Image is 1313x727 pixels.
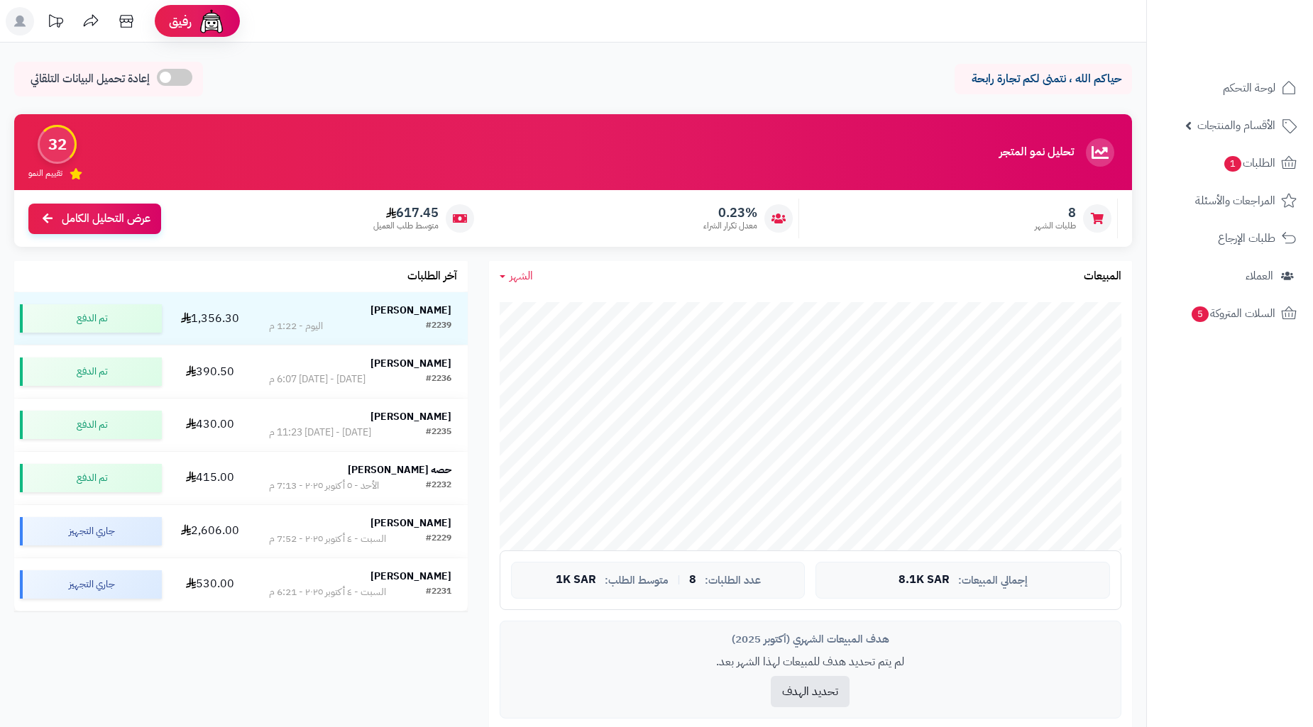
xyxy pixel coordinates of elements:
[20,411,162,439] div: تم الدفع
[38,7,73,39] a: تحديثات المنصة
[167,558,253,611] td: 530.00
[20,464,162,492] div: تم الدفع
[28,167,62,179] span: تقييم النمو
[426,532,451,546] div: #2229
[20,517,162,545] div: جاري التجهيز
[677,575,681,585] span: |
[703,205,757,221] span: 0.23%
[899,574,950,587] span: 8.1K SAR
[1035,220,1076,232] span: طلبات الشهر
[370,516,451,531] strong: [PERSON_NAME]
[511,632,1110,647] div: هدف المبيعات الشهري (أكتوبر 2025)
[426,479,451,493] div: #2232
[373,205,439,221] span: 617.45
[771,676,850,707] button: تحديد الهدف
[1155,184,1304,218] a: المراجعات والأسئلة
[1223,153,1275,173] span: الطلبات
[511,654,1110,670] p: لم يتم تحديد هدف للمبيعات لهذا الشهر بعد.
[269,319,323,333] div: اليوم - 1:22 م
[269,585,386,599] div: السبت - ٤ أكتوبر ٢٠٢٥ - 6:21 م
[1224,156,1241,172] span: 1
[1190,304,1275,323] span: السلات المتروكة
[510,267,533,284] span: الشهر
[167,345,253,398] td: 390.50
[1155,259,1304,293] a: العملاء
[1155,71,1304,105] a: لوحة التحكم
[167,399,253,451] td: 430.00
[20,570,162,599] div: جاري التجهيز
[1195,191,1275,211] span: المراجعات والأسئلة
[1197,116,1275,135] span: الأقسام والمنتجات
[167,452,253,504] td: 415.00
[167,505,253,557] td: 2,606.00
[370,356,451,371] strong: [PERSON_NAME]
[1223,78,1275,98] span: لوحة التحكم
[1155,221,1304,255] a: طلبات الإرجاع
[1155,146,1304,180] a: الطلبات1
[348,462,451,477] strong: حصه [PERSON_NAME]
[703,220,757,232] span: معدل تكرار الشراء
[705,575,761,587] span: عدد الطلبات:
[999,146,1074,159] h3: تحليل نمو المتجر
[556,574,596,587] span: 1K SAR
[269,426,371,440] div: [DATE] - [DATE] 11:23 م
[20,357,162,386] div: تم الدفع
[269,479,379,493] div: الأحد - ٥ أكتوبر ٢٠٢٥ - 7:13 م
[269,532,386,546] div: السبت - ٤ أكتوبر ٢٠٢٥ - 7:52 م
[31,71,150,87] span: إعادة تحميل البيانات التلقائي
[965,71,1121,87] p: حياكم الله ، نتمنى لكم تجارة رابحة
[20,304,162,333] div: تم الدفع
[1246,266,1273,286] span: العملاء
[370,569,451,584] strong: [PERSON_NAME]
[1192,306,1209,322] span: 5
[167,292,253,345] td: 1,356.30
[28,204,161,234] a: عرض التحليل الكامل
[1035,205,1076,221] span: 8
[407,270,457,283] h3: آخر الطلبات
[1084,270,1121,283] h3: المبيعات
[62,211,150,227] span: عرض التحليل الكامل
[1155,296,1304,331] a: السلات المتروكة5
[169,13,192,30] span: رفيق
[373,220,439,232] span: متوسط طلب العميل
[426,372,451,387] div: #2236
[500,268,533,284] a: الشهر
[689,574,696,587] span: 8
[269,372,366,387] div: [DATE] - [DATE] 6:07 م
[426,426,451,440] div: #2235
[1218,228,1275,248] span: طلبات الإرجاع
[958,575,1028,587] span: إجمالي المبيعات:
[426,319,451,333] div: #2239
[426,585,451,599] div: #2231
[370,303,451,318] strong: [PERSON_NAME]
[605,575,669,587] span: متوسط الطلب:
[370,409,451,424] strong: [PERSON_NAME]
[197,7,226,35] img: ai-face.png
